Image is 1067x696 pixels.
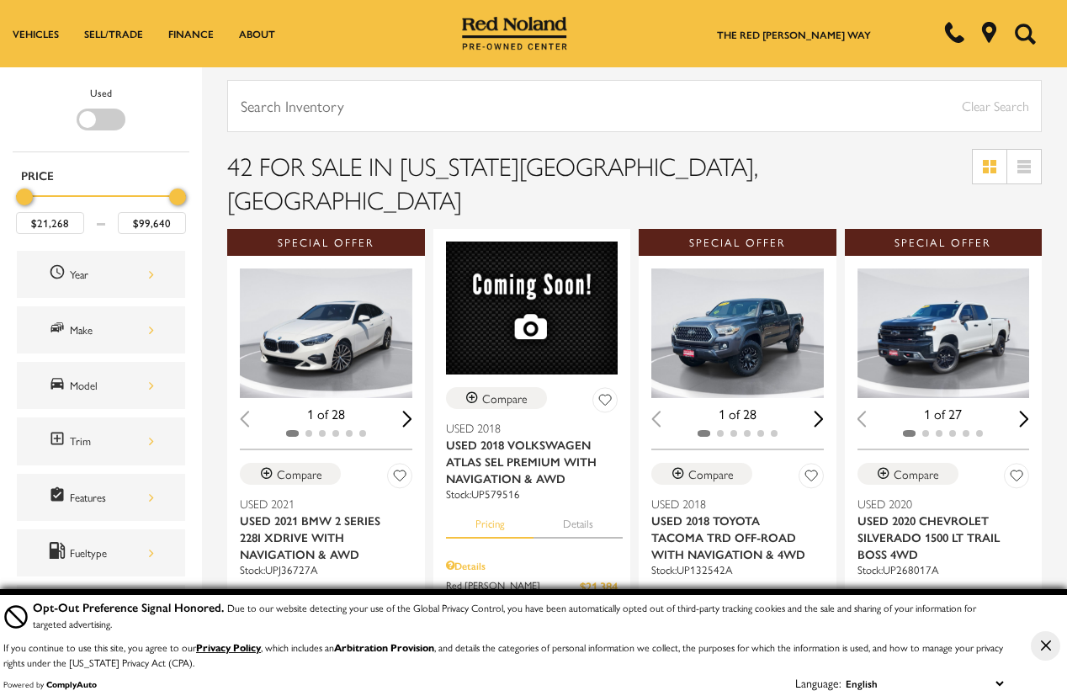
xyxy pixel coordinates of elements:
[227,80,1042,132] input: Search Inventory
[90,84,112,101] label: Used
[651,495,811,512] span: Used 2018
[446,502,533,539] button: pricing tab
[857,268,1030,398] img: 2020 Chevrolet Silverado 1500 LT Trail Boss 1
[17,417,185,465] div: TrimTrim
[240,577,327,614] button: pricing tab
[841,674,1007,693] select: Language Select
[277,466,322,481] div: Compare
[49,486,70,508] span: Features
[240,463,341,485] button: Compare Vehicle
[446,577,618,595] a: Red [PERSON_NAME] $21,384
[70,544,154,562] div: Fueltype
[446,419,618,486] a: Used 2018Used 2018 Volkswagen Atlas SEL Premium With Navigation & AWD
[651,512,811,562] span: Used 2018 Toyota Tacoma TRD Off-Road With Navigation & 4WD
[857,463,958,485] button: Compare Vehicle
[639,229,836,256] div: Special Offer
[651,268,824,398] img: 2018 Toyota Tacoma TRD Off-Road 1
[70,376,154,395] div: Model
[945,577,1034,614] button: details tab
[857,562,1030,577] div: Stock : UP268017A
[17,529,185,576] div: FueltypeFueltype
[446,558,618,573] div: Pricing Details - Used 2018 Volkswagen Atlas SEL Premium With Navigation & AWD
[16,183,186,234] div: Price
[651,463,752,485] button: Compare Vehicle
[17,474,185,521] div: FeaturesFeatures
[240,495,412,562] a: Used 2021Used 2021 BMW 2 Series 228i xDrive With Navigation & AWD
[70,321,154,339] div: Make
[857,512,1017,562] span: Used 2020 Chevrolet Silverado 1500 LT Trail Boss 4WD
[651,562,824,577] div: Stock : UP132542A
[16,189,33,205] div: Minimum Price
[17,585,185,632] div: TransmissionTransmission
[46,678,97,690] a: ComplyAuto
[462,17,568,50] img: Red Noland Pre-Owned
[118,212,186,234] input: Maximum
[739,577,828,614] button: details tab
[1031,631,1060,661] button: Close Button
[446,419,606,436] span: Used 2018
[334,640,434,655] strong: Arbitration Provision
[240,495,400,512] span: Used 2021
[799,463,824,494] button: Save Vehicle
[240,405,412,423] div: 1 of 28
[33,598,227,615] span: Opt-Out Preference Signal Honored .
[33,598,1007,631] div: Due to our website detecting your use of the Global Privacy Control, you have been automatically ...
[651,577,739,614] button: pricing tab
[70,488,154,507] div: Features
[857,268,1030,398] div: 1 / 2
[814,411,824,427] div: Next slide
[240,268,412,398] img: 2021 BMW 2 Series 228i xDrive 1
[3,679,97,689] div: Powered by
[13,84,189,151] div: Filter by Vehicle Type
[49,375,70,396] span: Model
[196,640,261,655] a: Privacy Policy
[894,466,939,481] div: Compare
[1004,463,1029,494] button: Save Vehicle
[70,432,154,450] div: Trim
[580,577,618,595] span: $21,384
[17,251,185,298] div: YearYear
[651,495,824,562] a: Used 2018Used 2018 Toyota Tacoma TRD Off-Road With Navigation & 4WD
[402,411,412,427] div: Next slide
[857,495,1017,512] span: Used 2020
[17,362,185,409] div: ModelModel
[49,263,70,285] span: Year
[70,265,154,284] div: Year
[446,436,606,486] span: Used 2018 Volkswagen Atlas SEL Premium With Navigation & AWD
[49,542,70,564] span: Fueltype
[169,189,186,205] div: Maximum Price
[16,212,84,234] input: Minimum
[462,23,568,40] a: Red Noland Pre-Owned
[387,463,412,494] button: Save Vehicle
[240,512,400,562] span: Used 2021 BMW 2 Series 228i xDrive With Navigation & AWD
[446,577,581,595] span: Red [PERSON_NAME]
[592,387,618,418] button: Save Vehicle
[21,167,181,183] h5: Price
[49,430,70,452] span: Trim
[240,562,412,577] div: Stock : UPJ36727A
[482,391,528,406] div: Compare
[1008,1,1042,66] button: Open the search field
[717,27,871,42] a: The Red [PERSON_NAME] Way
[446,486,618,502] div: Stock : UP579516
[17,306,185,353] div: MakeMake
[688,466,734,481] div: Compare
[446,242,618,375] img: 2018 Volkswagen Atlas SEL Premium
[240,268,412,398] div: 1 / 2
[227,147,758,217] span: 42 for Sale in [US_STATE][GEOGRAPHIC_DATA], [GEOGRAPHIC_DATA]
[327,577,417,614] button: details tab
[845,229,1043,256] div: Special Offer
[651,405,824,423] div: 1 of 28
[795,677,841,688] div: Language:
[533,502,623,539] button: details tab
[857,405,1030,423] div: 1 of 27
[1019,411,1029,427] div: Next slide
[227,229,425,256] div: Special Offer
[857,577,945,614] button: pricing tab
[857,495,1030,562] a: Used 2020Used 2020 Chevrolet Silverado 1500 LT Trail Boss 4WD
[49,319,70,341] span: Make
[651,268,824,398] div: 1 / 2
[446,387,547,409] button: Compare Vehicle
[3,640,1003,670] p: If you continue to use this site, you agree to our , which includes an , and details the categori...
